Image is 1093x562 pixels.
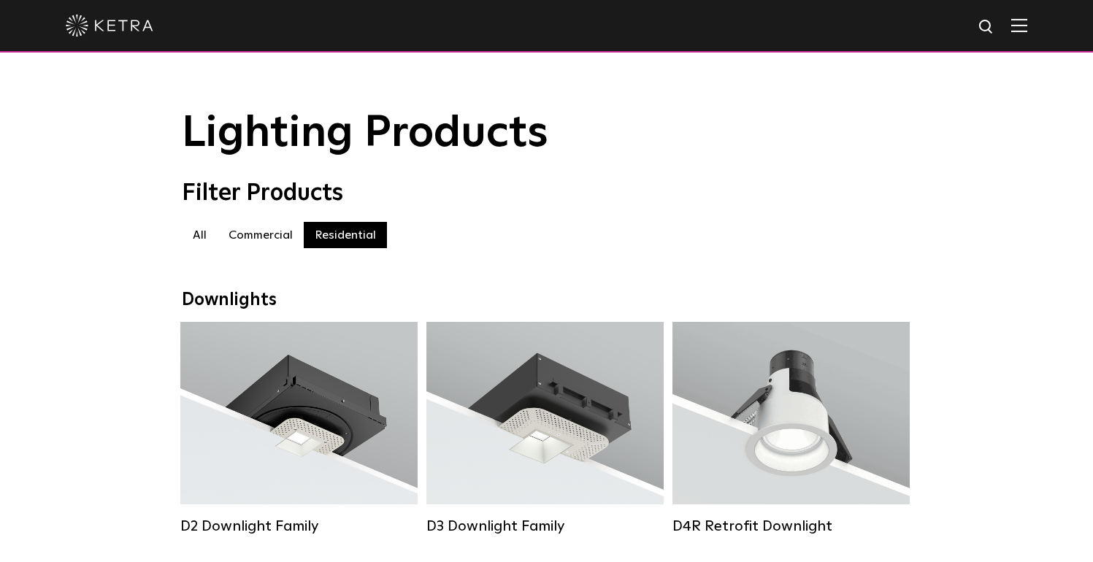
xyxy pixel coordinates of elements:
img: Hamburger%20Nav.svg [1011,18,1027,32]
label: Commercial [218,222,304,248]
span: Lighting Products [182,112,548,155]
label: All [182,222,218,248]
img: search icon [978,18,996,36]
div: D4R Retrofit Downlight [672,517,910,535]
a: D4R Retrofit Downlight Lumen Output:800Colors:White / BlackBeam Angles:15° / 25° / 40° / 60°Watta... [672,322,910,535]
a: D3 Downlight Family Lumen Output:700 / 900 / 1100Colors:White / Black / Silver / Bronze / Paintab... [426,322,664,535]
label: Residential [304,222,387,248]
div: Downlights [182,290,912,311]
a: D2 Downlight Family Lumen Output:1200Colors:White / Black / Gloss Black / Silver / Bronze / Silve... [180,322,418,535]
div: D2 Downlight Family [180,517,418,535]
div: Filter Products [182,180,912,207]
div: D3 Downlight Family [426,517,664,535]
img: ketra-logo-2019-white [66,15,153,36]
